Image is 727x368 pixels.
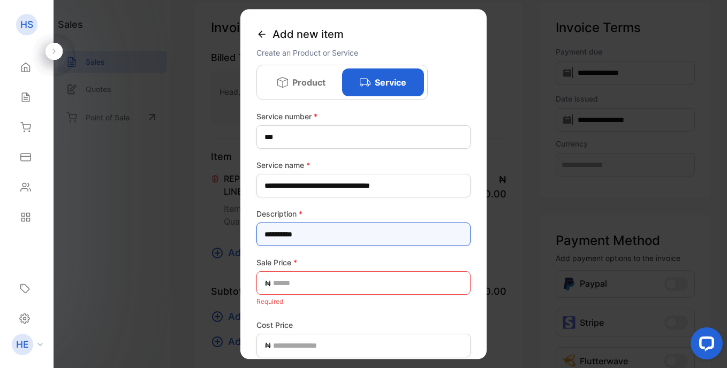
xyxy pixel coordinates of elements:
[265,278,271,289] span: ₦
[256,319,471,331] label: Cost Price
[256,111,471,122] label: Service number
[256,208,471,219] label: Description
[292,76,325,89] p: Product
[272,26,344,42] span: Add new item
[256,159,471,171] label: Service name
[682,323,727,368] iframe: LiveChat chat widget
[20,18,33,32] p: HS
[375,76,406,89] p: Service
[256,257,471,268] label: Sale Price
[256,295,471,309] p: Required
[256,48,358,57] span: Create an Product or Service
[16,338,29,351] p: HE
[265,340,271,351] span: ₦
